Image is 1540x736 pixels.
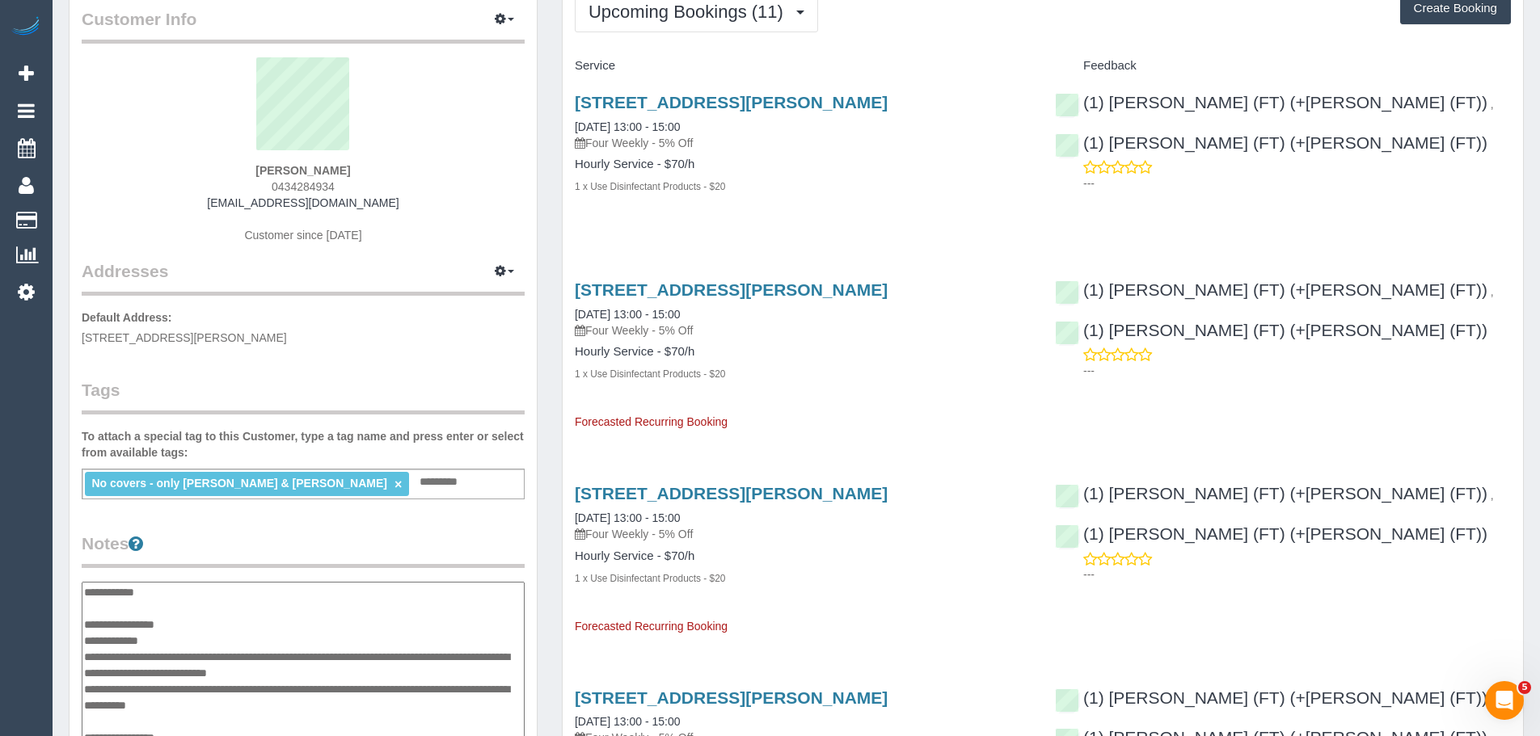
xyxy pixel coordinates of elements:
small: 1 x Use Disinfectant Products - $20 [575,573,725,584]
h4: Hourly Service - $70/h [575,549,1031,563]
span: No covers - only [PERSON_NAME] & [PERSON_NAME] [91,477,387,490]
span: , [1491,285,1494,298]
a: (1) [PERSON_NAME] (FT) (+[PERSON_NAME] (FT)) [1055,484,1487,503]
label: To attach a special tag to this Customer, type a tag name and press enter or select from availabl... [82,428,525,461]
span: [STREET_ADDRESS][PERSON_NAME] [82,331,287,344]
a: [STREET_ADDRESS][PERSON_NAME] [575,688,888,707]
strong: [PERSON_NAME] [255,164,350,177]
legend: Customer Info [82,7,525,44]
a: [DATE] 13:00 - 15:00 [575,120,680,133]
label: Default Address: [82,309,172,326]
small: 1 x Use Disinfectant Products - $20 [575,368,725,380]
a: [DATE] 13:00 - 15:00 [575,715,680,728]
img: Automaid Logo [10,16,42,39]
p: Four Weekly - 5% Off [575,322,1031,339]
a: [STREET_ADDRESS][PERSON_NAME] [575,280,888,299]
span: Forecasted Recurring Booking [575,415,728,428]
a: [STREET_ADDRESS][PERSON_NAME] [575,484,888,503]
h4: Hourly Service - $70/h [575,158,1031,171]
span: , [1491,98,1494,111]
a: (1) [PERSON_NAME] (FT) (+[PERSON_NAME] (FT)) [1055,524,1487,543]
span: 5 [1518,681,1531,694]
span: 0434284934 [272,180,335,193]
small: 1 x Use Disinfectant Products - $20 [575,181,725,192]
p: Four Weekly - 5% Off [575,135,1031,151]
p: --- [1083,363,1511,379]
legend: Notes [82,532,525,568]
a: (1) [PERSON_NAME] (FT) (+[PERSON_NAME] (FT)) [1055,280,1487,299]
a: [DATE] 13:00 - 15:00 [575,511,680,524]
p: --- [1083,566,1511,582]
span: Forecasted Recurring Booking [575,620,728,633]
span: , [1491,489,1494,502]
a: × [394,477,402,491]
a: (1) [PERSON_NAME] (FT) (+[PERSON_NAME] (FT)) [1055,93,1487,111]
a: [STREET_ADDRESS][PERSON_NAME] [575,93,888,111]
p: --- [1083,175,1511,191]
a: [EMAIL_ADDRESS][DOMAIN_NAME] [207,196,399,209]
span: Customer since [DATE] [244,229,361,242]
a: [DATE] 13:00 - 15:00 [575,308,680,321]
legend: Tags [82,378,525,414]
a: (1) [PERSON_NAME] (FT) (+[PERSON_NAME] (FT)) [1055,133,1487,152]
iframe: Intercom live chat [1485,681,1524,720]
h4: Hourly Service - $70/h [575,345,1031,359]
h4: Feedback [1055,59,1511,73]
a: (1) [PERSON_NAME] (FT) (+[PERSON_NAME] (FT)) [1055,321,1487,339]
a: (1) [PERSON_NAME] (FT) (+[PERSON_NAME] (FT)) [1055,688,1487,707]
h4: Service [575,59,1031,73]
p: Four Weekly - 5% Off [575,526,1031,542]
span: Upcoming Bookings (11) [589,2,791,22]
